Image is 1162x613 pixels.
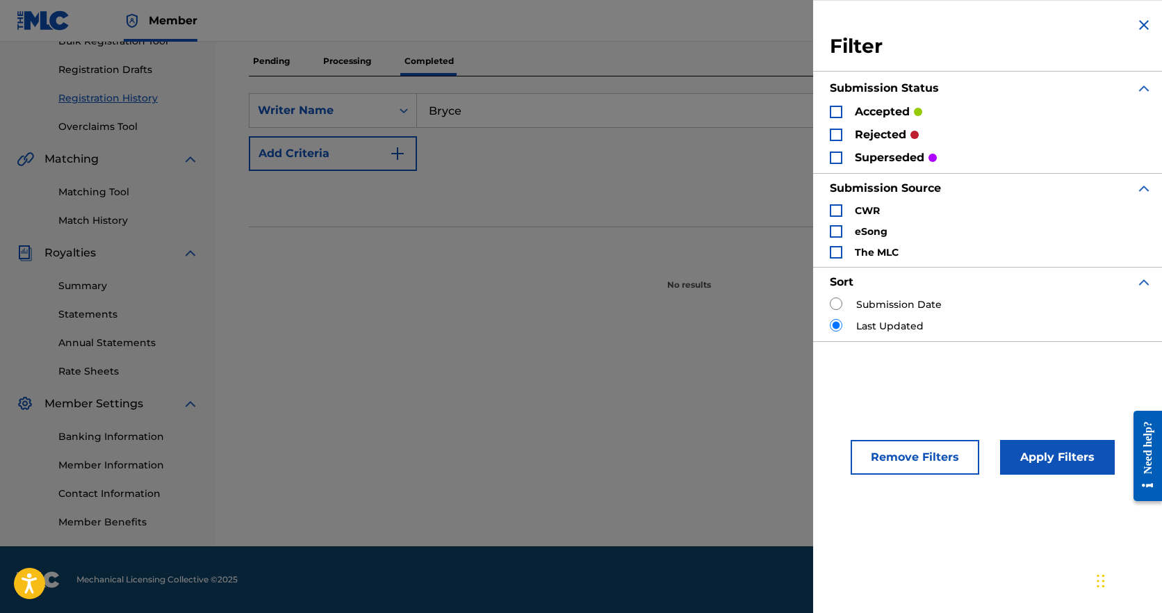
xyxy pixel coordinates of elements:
[389,145,406,162] img: 9d2ae6d4665cec9f34b9.svg
[855,246,899,259] strong: The MLC
[58,364,199,379] a: Rate Sheets
[1136,274,1152,291] img: expand
[1123,398,1162,513] iframe: Resource Center
[249,136,417,171] button: Add Criteria
[1136,180,1152,197] img: expand
[58,63,199,77] a: Registration Drafts
[58,91,199,106] a: Registration History
[182,395,199,412] img: expand
[1000,440,1115,475] button: Apply Filters
[124,13,140,29] img: Top Rightsholder
[1136,80,1152,97] img: expand
[856,297,942,312] label: Submission Date
[17,395,33,412] img: Member Settings
[44,151,99,167] span: Matching
[17,151,34,167] img: Matching
[149,13,197,28] span: Member
[830,275,853,288] strong: Sort
[58,279,199,293] a: Summary
[58,213,199,228] a: Match History
[851,440,979,475] button: Remove Filters
[830,81,939,95] strong: Submission Status
[58,487,199,501] a: Contact Information
[249,47,294,76] p: Pending
[58,515,199,530] a: Member Benefits
[58,458,199,473] a: Member Information
[400,47,458,76] p: Completed
[182,245,199,261] img: expand
[58,185,199,199] a: Matching Tool
[182,151,199,167] img: expand
[58,336,199,350] a: Annual Statements
[855,204,880,217] strong: CWR
[58,120,199,134] a: Overclaims Tool
[249,93,1129,227] form: Search Form
[1093,546,1162,613] iframe: Chat Widget
[17,10,70,31] img: MLC Logo
[855,104,910,120] p: accepted
[319,47,375,76] p: Processing
[17,245,33,261] img: Royalties
[58,307,199,322] a: Statements
[830,181,941,195] strong: Submission Source
[44,245,96,261] span: Royalties
[258,102,383,119] div: Writer Name
[76,573,238,586] span: Mechanical Licensing Collective © 2025
[1136,17,1152,33] img: close
[855,149,924,166] p: superseded
[44,395,143,412] span: Member Settings
[855,126,906,143] p: rejected
[856,319,924,334] label: Last Updated
[1097,560,1105,602] div: Drag
[58,430,199,444] a: Banking Information
[855,225,887,238] strong: eSong
[667,262,711,291] p: No results
[17,571,60,588] img: logo
[830,34,1152,59] h3: Filter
